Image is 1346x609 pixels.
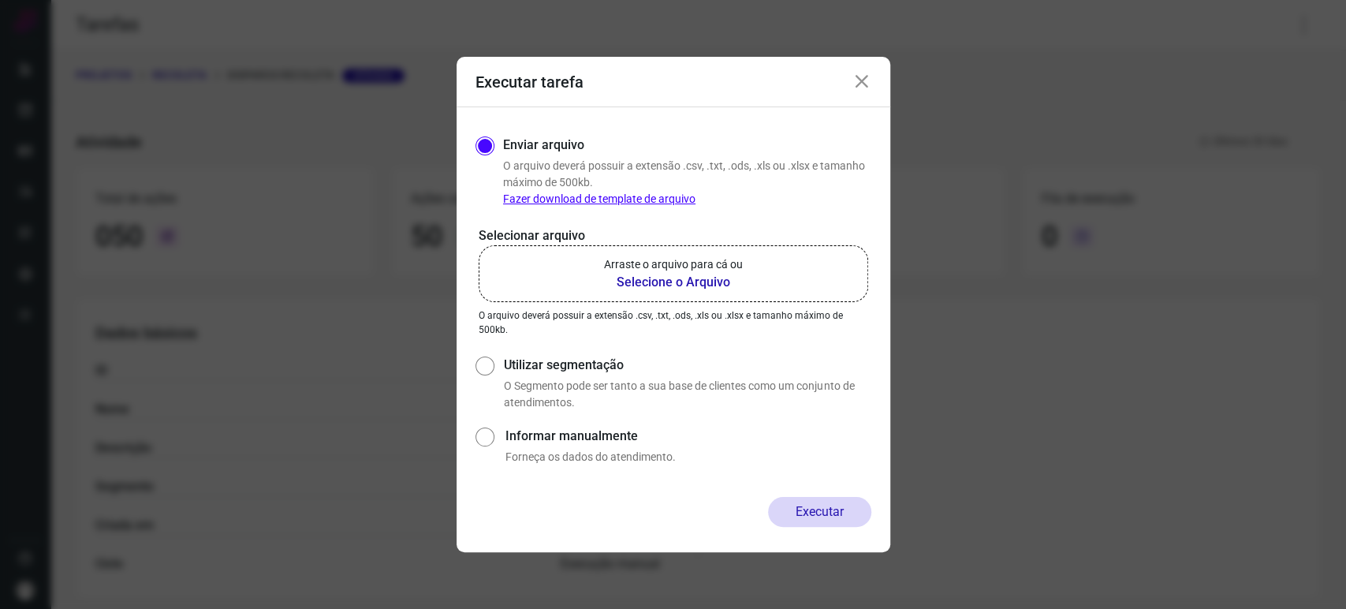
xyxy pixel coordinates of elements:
p: O Segmento pode ser tanto a sua base de clientes como um conjunto de atendimentos. [504,378,871,411]
label: Informar manualmente [505,427,871,446]
p: Arraste o arquivo para cá ou [604,256,743,273]
p: O arquivo deverá possuir a extensão .csv, .txt, .ods, .xls ou .xlsx e tamanho máximo de 500kb. [479,308,868,337]
p: O arquivo deverá possuir a extensão .csv, .txt, .ods, .xls ou .xlsx e tamanho máximo de 500kb. [503,158,871,207]
button: Executar [768,497,871,527]
a: Fazer download de template de arquivo [503,192,695,205]
p: Selecionar arquivo [479,226,868,245]
label: Utilizar segmentação [504,356,871,375]
b: Selecione o Arquivo [604,273,743,292]
h3: Executar tarefa [475,73,584,92]
label: Enviar arquivo [503,136,584,155]
p: Forneça os dados do atendimento. [505,449,871,465]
